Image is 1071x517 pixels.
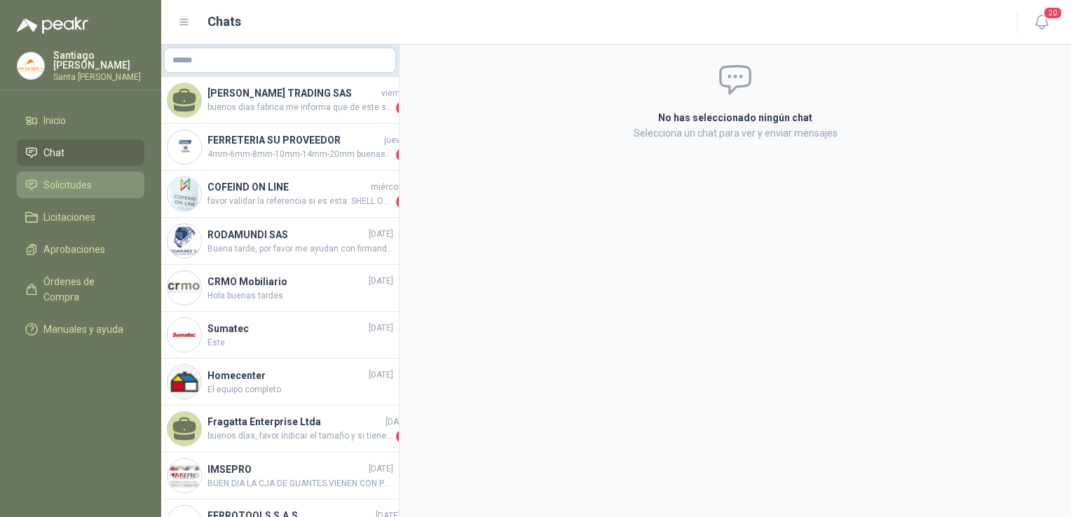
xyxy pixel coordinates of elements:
span: Este [207,336,393,350]
a: Company LogoIMSEPRO[DATE]BUEN DIA LA CJA DE GUANTES VIENEN CON POLVO O SIN POLVO , MUCHAS GRACIAS [161,453,399,499]
span: Hola buenas tardes [207,289,393,303]
span: 1 [396,148,410,162]
h4: Fragatta Enterprise Ltda [207,414,383,429]
a: Aprobaciones [17,236,144,263]
img: Company Logo [168,130,201,164]
p: Santiago [PERSON_NAME] [53,50,144,70]
a: Company LogoCRMO Mobiliario[DATE]Hola buenas tardes [161,265,399,312]
p: Santa [PERSON_NAME] [53,73,144,81]
span: BUEN DIA LA CJA DE GUANTES VIENEN CON POLVO O SIN POLVO , MUCHAS GRACIAS [207,477,393,490]
span: jueves [384,134,410,147]
a: Company LogoHomecenter[DATE]El equipo completo [161,359,399,406]
span: Solicitudes [43,177,92,193]
a: [PERSON_NAME] TRADING SASviernesbuenos dias fabrica me informa que de este sensor viene varias va... [161,77,399,124]
span: 2 [396,429,410,443]
h2: No has seleccionado ningún chat [491,110,980,125]
h4: RODAMUNDI SAS [207,227,366,242]
img: Company Logo [168,224,201,258]
a: Solicitudes [17,172,144,198]
img: Logo peakr [17,17,88,34]
span: El equipo completo [207,383,393,397]
h4: FERRETERIA SU PROVEEDOR [207,132,381,148]
h4: Sumatec [207,321,366,336]
span: [DATE] [369,322,393,335]
span: favor validar la referencia si es esta: SHELL OMALA S2 G 220 [207,195,393,209]
a: Manuales y ayuda [17,316,144,343]
span: Manuales y ayuda [43,322,123,337]
h1: Chats [207,12,241,32]
a: Inicio [17,107,144,134]
span: viernes [381,87,410,100]
img: Company Logo [168,365,201,399]
h4: Homecenter [207,368,366,383]
span: buenos días, favor indicar el tamaño y si tiene algún troquel. [207,429,393,443]
span: Chat [43,145,64,160]
span: miércoles [371,181,410,194]
h4: [PERSON_NAME] TRADING SAS [207,85,378,101]
span: [DATE] [369,228,393,241]
span: [DATE] [369,368,393,382]
h4: IMSEPRO [207,462,366,477]
span: buenos dias fabrica me informa que de este sensor viene varias variantes se nesecita mas informac... [207,101,393,115]
img: Company Logo [168,459,201,492]
span: Buena tarde, por favor me ayudan con firmando la cantidad solicitada, ya que la cantidad cotizada... [207,242,393,256]
img: Company Logo [168,271,201,305]
span: 4mm-6mm-8mm-10mm-14mm-20mm buenas tardes [207,148,393,162]
span: 1 [396,101,410,115]
a: Licitaciones [17,204,144,230]
a: Company LogoRODAMUNDI SAS[DATE]Buena tarde, por favor me ayudan con firmando la cantidad solicita... [161,218,399,265]
span: Licitaciones [43,209,95,225]
img: Company Logo [18,53,44,79]
img: Company Logo [168,177,201,211]
a: Fragatta Enterprise Ltda[DATE]buenos días, favor indicar el tamaño y si tiene algún troquel.2 [161,406,399,453]
a: Órdenes de Compra [17,268,144,310]
span: Inicio [43,113,66,128]
a: Chat [17,139,144,166]
button: 20 [1029,10,1054,35]
span: [DATE] [369,275,393,288]
a: Company LogoCOFEIND ON LINEmiércolesfavor validar la referencia si es esta: SHELL OMALA S2 G 2203 [161,171,399,218]
span: Órdenes de Compra [43,274,131,305]
a: Company LogoSumatec[DATE]Este [161,312,399,359]
p: Selecciona un chat para ver y enviar mensajes [491,125,980,141]
h4: CRMO Mobiliario [207,274,366,289]
img: Company Logo [168,318,201,352]
span: [DATE] [369,462,393,476]
a: Company LogoFERRETERIA SU PROVEEDORjueves4mm-6mm-8mm-10mm-14mm-20mm buenas tardes1 [161,124,399,171]
span: 3 [396,195,410,209]
span: Aprobaciones [43,242,105,257]
span: 20 [1043,6,1063,20]
h4: COFEIND ON LINE [207,179,368,195]
span: [DATE] [386,415,410,429]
